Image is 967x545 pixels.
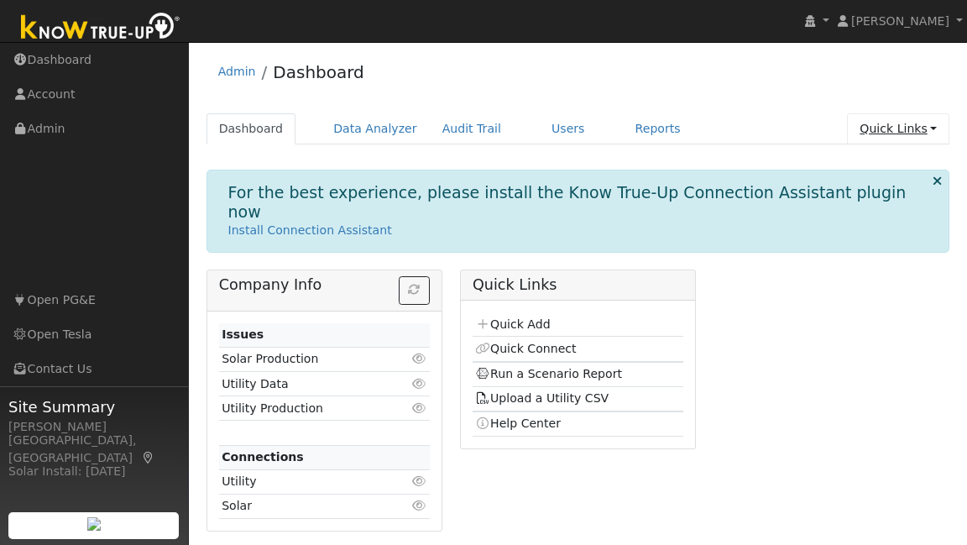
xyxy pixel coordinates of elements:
div: [PERSON_NAME] [8,418,180,436]
img: Know True-Up [13,9,189,47]
a: Run a Scenario Report [475,367,622,380]
a: Upload a Utility CSV [475,391,609,405]
a: Audit Trail [430,113,514,144]
i: Click to view [412,378,427,390]
a: Reports [623,113,693,144]
a: Quick Add [475,317,550,331]
div: [GEOGRAPHIC_DATA], [GEOGRAPHIC_DATA] [8,432,180,467]
i: Click to view [412,500,427,511]
i: Click to view [412,353,427,364]
a: Install Connection Assistant [228,223,392,237]
td: Utility Production [219,396,396,421]
div: Solar Install: [DATE] [8,463,180,480]
a: Dashboard [273,62,364,82]
img: retrieve [87,517,101,531]
a: Map [141,451,156,464]
a: Help Center [475,417,561,430]
a: Users [539,113,598,144]
strong: Issues [222,328,264,341]
td: Solar Production [219,347,396,371]
td: Utility [219,469,396,494]
a: Dashboard [206,113,296,144]
i: Click to view [412,402,427,414]
i: Click to view [412,475,427,487]
a: Admin [218,65,256,78]
span: [PERSON_NAME] [851,14,949,28]
h5: Quick Links [473,276,683,294]
h1: For the best experience, please install the Know True-Up Connection Assistant plugin now [228,183,928,222]
td: Solar [219,494,396,518]
a: Quick Connect [475,342,576,355]
strong: Connections [222,450,304,464]
td: Utility Data [219,372,396,396]
a: Data Analyzer [321,113,430,144]
h5: Company Info [219,276,430,294]
span: Site Summary [8,396,180,418]
a: Quick Links [847,113,949,144]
